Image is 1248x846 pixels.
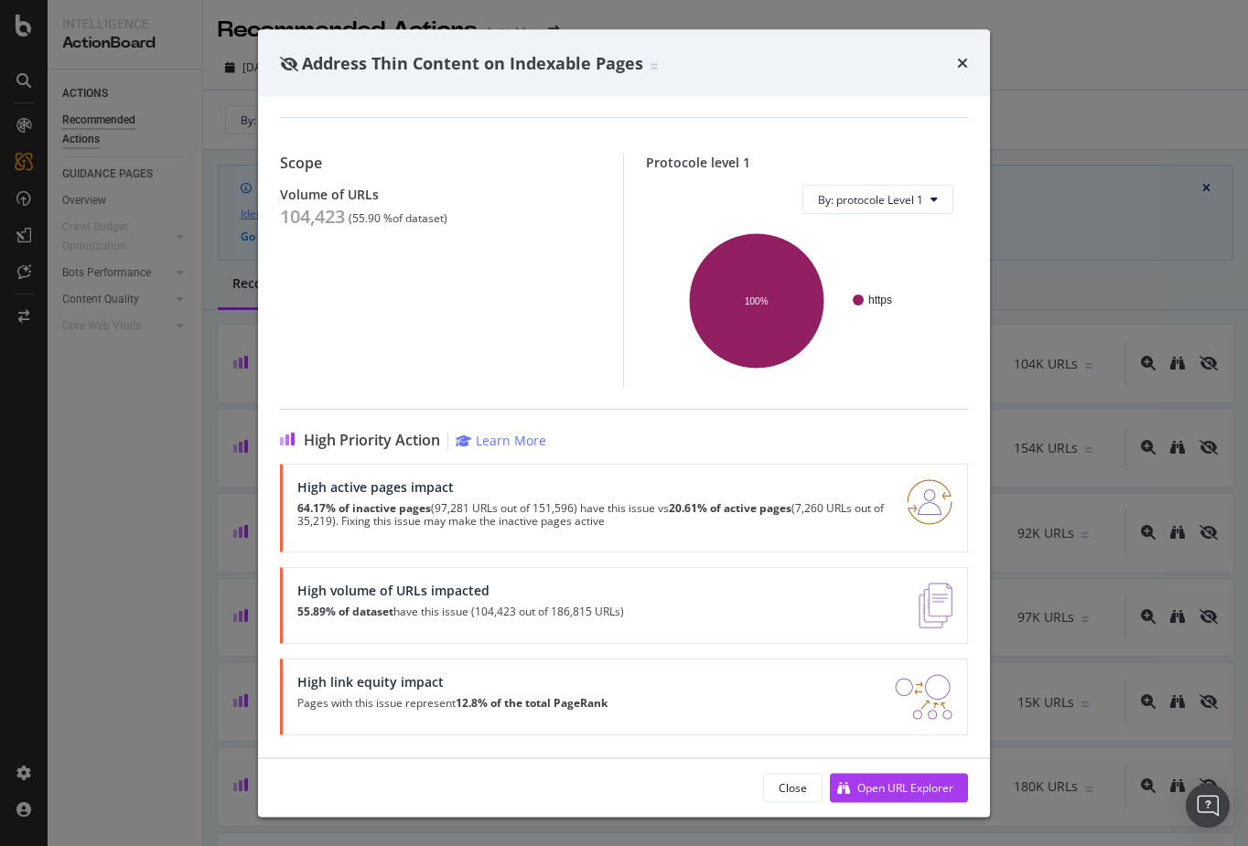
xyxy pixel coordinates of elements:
[907,480,952,526] img: RO06QsNG.png
[280,207,345,229] div: 104,423
[297,480,885,496] div: High active pages impact
[1186,784,1230,828] div: Open Intercom Messenger
[280,56,298,70] div: eye-slash
[280,187,601,203] div: Volume of URLs
[895,675,952,721] img: DDxVyA23.png
[297,605,393,620] strong: 55.89% of dataset
[830,773,968,802] button: Open URL Explorer
[297,675,608,691] div: High link equity impact
[302,51,643,73] span: Address Thin Content on Indexable Pages
[669,501,791,517] strong: 20.61% of active pages
[802,186,953,215] button: By: protocole Level 1
[868,294,892,307] text: https
[349,213,447,226] div: ( 55.90 % of dataset )
[456,433,546,450] a: Learn More
[818,192,923,208] span: By: protocole Level 1
[456,696,608,712] strong: 12.8% of the total PageRank
[661,230,953,373] svg: A chart.
[258,29,990,817] div: modal
[304,433,440,450] span: High Priority Action
[297,698,608,711] p: Pages with this issue represent
[919,584,952,629] img: e5DMFwAAAABJRU5ErkJggg==
[476,433,546,450] div: Learn More
[297,503,885,529] p: (97,281 URLs out of 151,596) have this issue vs (7,260 URLs out of 35,219). Fixing this issue may...
[297,501,431,517] strong: 64.17% of inactive pages
[280,155,601,173] div: Scope
[957,51,968,75] div: times
[857,779,953,795] div: Open URL Explorer
[297,584,624,599] div: High volume of URLs impacted
[651,63,658,69] img: Equal
[745,296,769,306] text: 100%
[646,155,968,171] div: Protocole level 1
[763,773,823,802] button: Close
[779,779,807,795] div: Close
[297,606,624,619] p: have this issue (104,423 out of 186,815 URLs)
